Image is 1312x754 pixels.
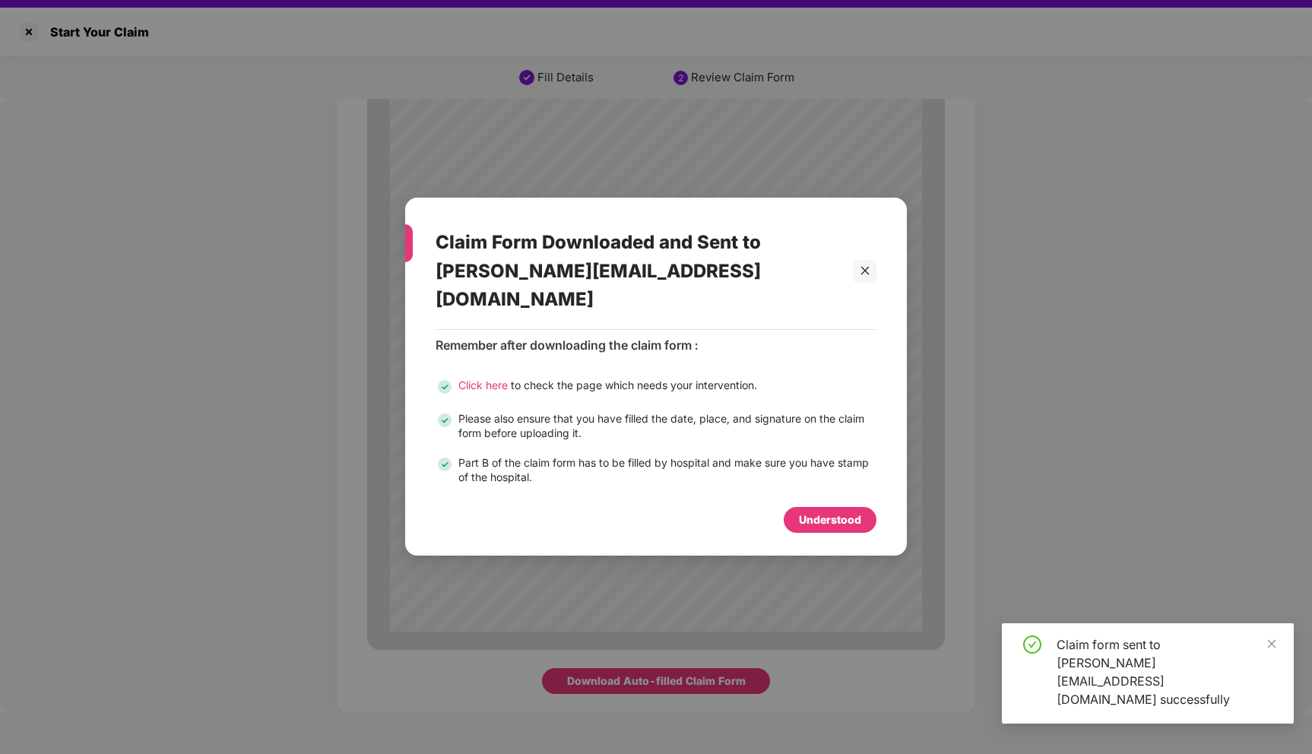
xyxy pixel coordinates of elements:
[436,379,454,397] img: svg+xml;base64,PHN2ZyB3aWR0aD0iMjQiIGhlaWdodD0iMjQiIHZpZXdCb3g9IjAgMCAyNCAyNCIgZmlsbD0ibm9uZSIgeG...
[458,379,508,392] span: Click here
[436,412,454,430] img: svg+xml;base64,PHN2ZyB3aWR0aD0iMjQiIGhlaWdodD0iMjQiIHZpZXdCb3g9IjAgMCAyNCAyNCIgZmlsbD0ibm9uZSIgeG...
[436,338,876,354] div: Remember after downloading the claim form :
[458,456,876,485] div: Part B of the claim form has to be filled by hospital and make sure you have stamp of the hospital.
[436,213,840,329] div: Claim Form Downloaded and Sent to [PERSON_NAME][EMAIL_ADDRESS][DOMAIN_NAME]
[860,266,870,277] span: close
[1057,635,1276,708] div: Claim form sent to [PERSON_NAME][EMAIL_ADDRESS][DOMAIN_NAME] successfully
[458,412,876,441] div: Please also ensure that you have filled the date, place, and signature on the claim form before u...
[436,456,454,474] img: svg+xml;base64,PHN2ZyB3aWR0aD0iMjQiIGhlaWdodD0iMjQiIHZpZXdCb3g9IjAgMCAyNCAyNCIgZmlsbD0ibm9uZSIgeG...
[1266,638,1277,649] span: close
[799,512,861,529] div: Understood
[458,379,757,397] div: to check the page which needs your intervention.
[1023,635,1041,654] span: check-circle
